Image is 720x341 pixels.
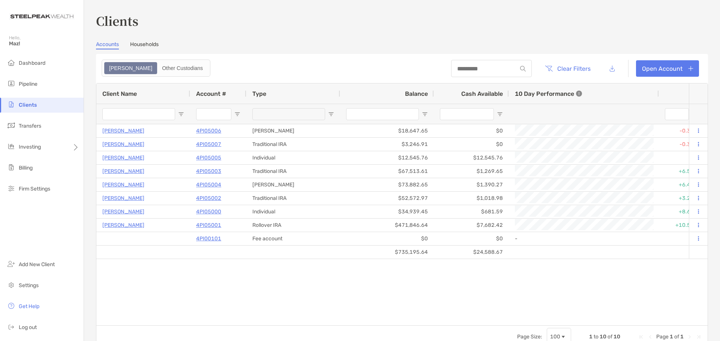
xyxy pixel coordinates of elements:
[434,205,509,218] div: $681.59
[102,207,144,216] a: [PERSON_NAME]
[515,232,653,245] div: -
[340,138,434,151] div: $3,246.91
[696,334,702,340] div: Last Page
[196,140,221,149] p: 4PI05007
[340,246,434,259] div: $735,195.64
[102,220,144,230] a: [PERSON_NAME]
[196,194,221,203] a: 4PI05002
[659,165,704,178] div: +6.50%
[659,232,704,245] div: 0%
[659,219,704,232] div: +10.52%
[246,232,340,245] div: Fee account
[434,151,509,164] div: $12,545.76
[636,60,699,77] a: Open Account
[340,232,434,245] div: $0
[252,90,266,97] span: Type
[328,111,334,117] button: Open Filter Menu
[434,138,509,151] div: $0
[9,40,79,47] span: Maz!
[102,108,175,120] input: Client Name Filter Input
[659,124,704,137] div: -0.34%
[196,126,221,136] p: 4PI05006
[19,60,45,66] span: Dashboard
[246,124,340,137] div: [PERSON_NAME]
[680,334,684,340] span: 1
[19,123,41,129] span: Transfers
[520,66,526,71] img: input icon
[96,12,708,29] h3: Clients
[19,186,50,192] span: Firm Settings
[196,108,231,120] input: Account # Filter Input
[656,334,669,340] span: Page
[7,280,16,289] img: settings icon
[19,303,39,310] span: Get Help
[246,192,340,205] div: Traditional IRA
[434,165,509,178] div: $1,269.65
[589,334,592,340] span: 1
[102,180,144,189] a: [PERSON_NAME]
[517,334,542,340] div: Page Size:
[434,232,509,245] div: $0
[665,108,689,120] input: ITD Filter Input
[19,324,37,331] span: Log out
[7,79,16,88] img: pipeline icon
[497,111,503,117] button: Open Filter Menu
[340,219,434,232] div: $471,846.64
[7,259,16,268] img: add_new_client icon
[7,58,16,67] img: dashboard icon
[105,63,156,73] div: Zoe
[246,165,340,178] div: Traditional IRA
[102,90,137,97] span: Client Name
[340,124,434,137] div: $18,647.65
[434,219,509,232] div: $7,682.42
[96,41,119,49] a: Accounts
[434,178,509,191] div: $1,390.27
[196,234,221,243] a: 4PI00101
[102,126,144,136] a: [PERSON_NAME]
[196,220,221,230] a: 4PI05001
[196,207,221,216] a: 4PI05000
[461,90,503,97] span: Cash Available
[158,63,207,73] div: Other Custodians
[659,138,704,151] div: -0.32%
[7,163,16,172] img: billing icon
[670,334,673,340] span: 1
[19,261,55,268] span: Add New Client
[638,334,644,340] div: First Page
[340,165,434,178] div: $67,513.61
[600,334,606,340] span: 10
[674,334,679,340] span: of
[196,90,226,97] span: Account #
[196,153,221,162] p: 4PI05005
[422,111,428,117] button: Open Filter Menu
[659,192,704,205] div: +3.21%
[102,167,144,176] p: [PERSON_NAME]
[687,334,693,340] div: Next Page
[178,111,184,117] button: Open Filter Menu
[550,334,560,340] div: 100
[196,167,221,176] a: 4PI05003
[102,153,144,162] a: [PERSON_NAME]
[102,140,144,149] a: [PERSON_NAME]
[7,100,16,109] img: clients icon
[340,192,434,205] div: $52,572.97
[7,121,16,130] img: transfers icon
[234,111,240,117] button: Open Filter Menu
[19,165,33,171] span: Billing
[19,81,37,87] span: Pipeline
[659,151,704,164] div: 0%
[196,180,221,189] a: 4PI05004
[7,301,16,310] img: get-help icon
[102,194,144,203] a: [PERSON_NAME]
[346,108,419,120] input: Balance Filter Input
